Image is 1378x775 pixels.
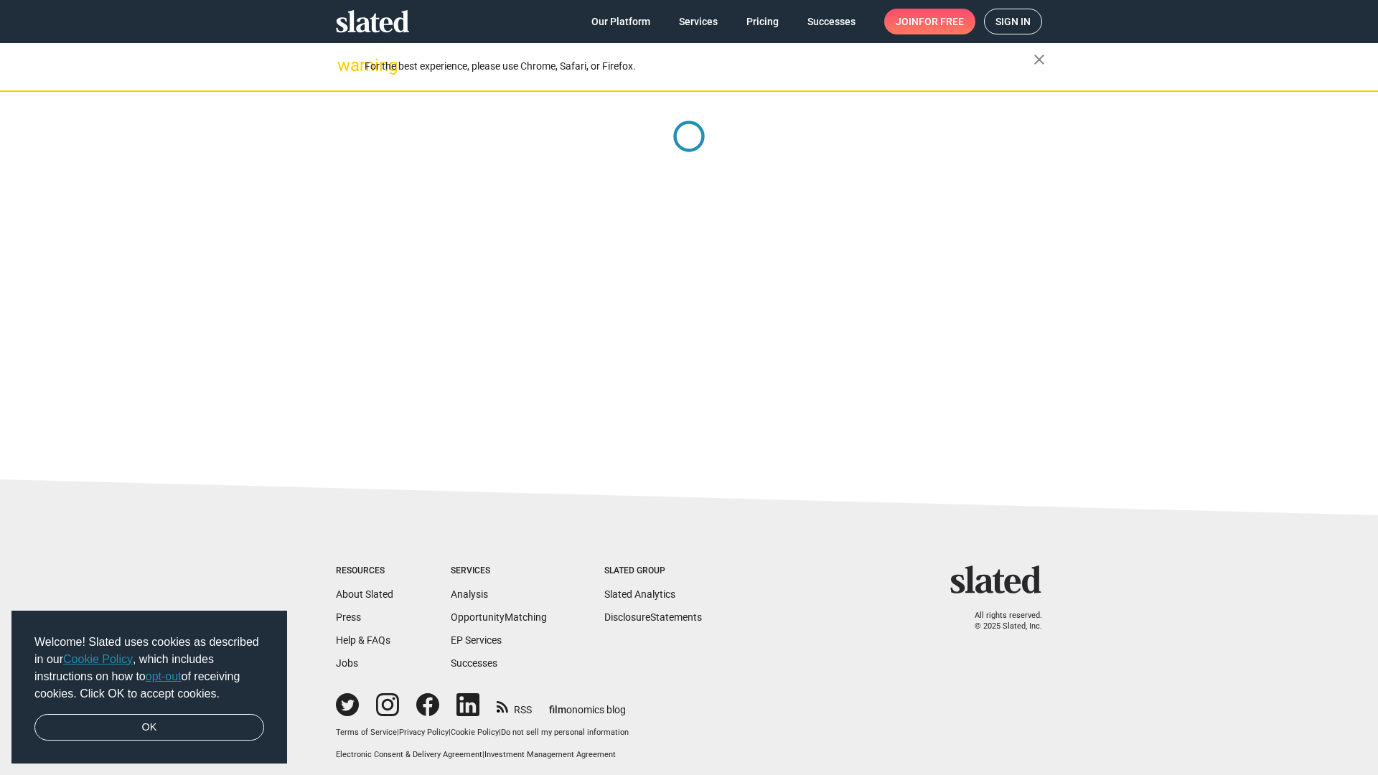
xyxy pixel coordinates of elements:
[735,9,790,34] a: Pricing
[336,728,397,737] a: Terms of Service
[549,692,626,717] a: filmonomics blog
[397,728,399,737] span: |
[337,57,355,74] mat-icon: warning
[451,728,499,737] a: Cookie Policy
[449,728,451,737] span: |
[1031,51,1048,68] mat-icon: close
[604,565,702,577] div: Slated Group
[451,634,502,646] a: EP Services
[667,9,729,34] a: Services
[11,611,287,764] div: cookieconsent
[984,9,1042,34] a: Sign in
[451,611,547,623] a: OpportunityMatching
[63,653,133,665] a: Cookie Policy
[499,728,501,737] span: |
[580,9,662,34] a: Our Platform
[679,9,718,34] span: Services
[807,9,856,34] span: Successes
[549,704,566,715] span: film
[501,728,629,738] button: Do not sell my personal information
[336,634,390,646] a: Help & FAQs
[451,588,488,600] a: Analysis
[34,634,264,703] span: Welcome! Slated uses cookies as described in our , which includes instructions on how to of recei...
[451,565,547,577] div: Services
[336,750,482,759] a: Electronic Consent & Delivery Agreement
[604,588,675,600] a: Slated Analytics
[336,611,361,623] a: Press
[34,714,264,741] a: dismiss cookie message
[365,57,1033,76] div: For the best experience, please use Chrome, Safari, or Firefox.
[146,670,182,682] a: opt-out
[484,750,616,759] a: Investment Management Agreement
[884,9,975,34] a: Joinfor free
[497,695,532,717] a: RSS
[336,565,393,577] div: Resources
[591,9,650,34] span: Our Platform
[336,588,393,600] a: About Slated
[399,728,449,737] a: Privacy Policy
[919,9,964,34] span: for free
[995,9,1031,34] span: Sign in
[746,9,779,34] span: Pricing
[604,611,702,623] a: DisclosureStatements
[960,611,1042,631] p: All rights reserved. © 2025 Slated, Inc.
[451,657,497,669] a: Successes
[482,750,484,759] span: |
[796,9,867,34] a: Successes
[336,657,358,669] a: Jobs
[896,9,964,34] span: Join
